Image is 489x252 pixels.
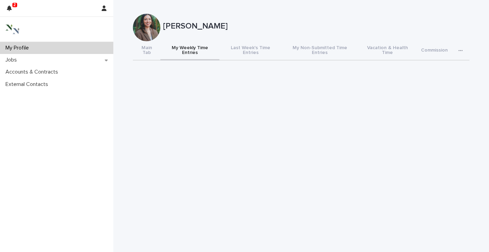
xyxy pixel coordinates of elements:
p: [PERSON_NAME] [163,21,467,31]
img: 3bAFpBnQQY6ys9Fa9hsD [5,22,19,36]
p: External Contacts [3,81,54,88]
p: My Profile [3,45,34,51]
div: 2 [7,4,16,17]
button: Commission [417,41,452,61]
button: My Weekly Time Entries [160,41,219,61]
p: Jobs [3,57,22,63]
button: My Non-Submitted Time Entries [282,41,358,61]
button: Vacation & Health Time [358,41,417,61]
button: Last Week's Time Entries [219,41,282,61]
p: Accounts & Contracts [3,69,64,75]
button: Main Tab [133,41,160,61]
p: 2 [13,2,16,7]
